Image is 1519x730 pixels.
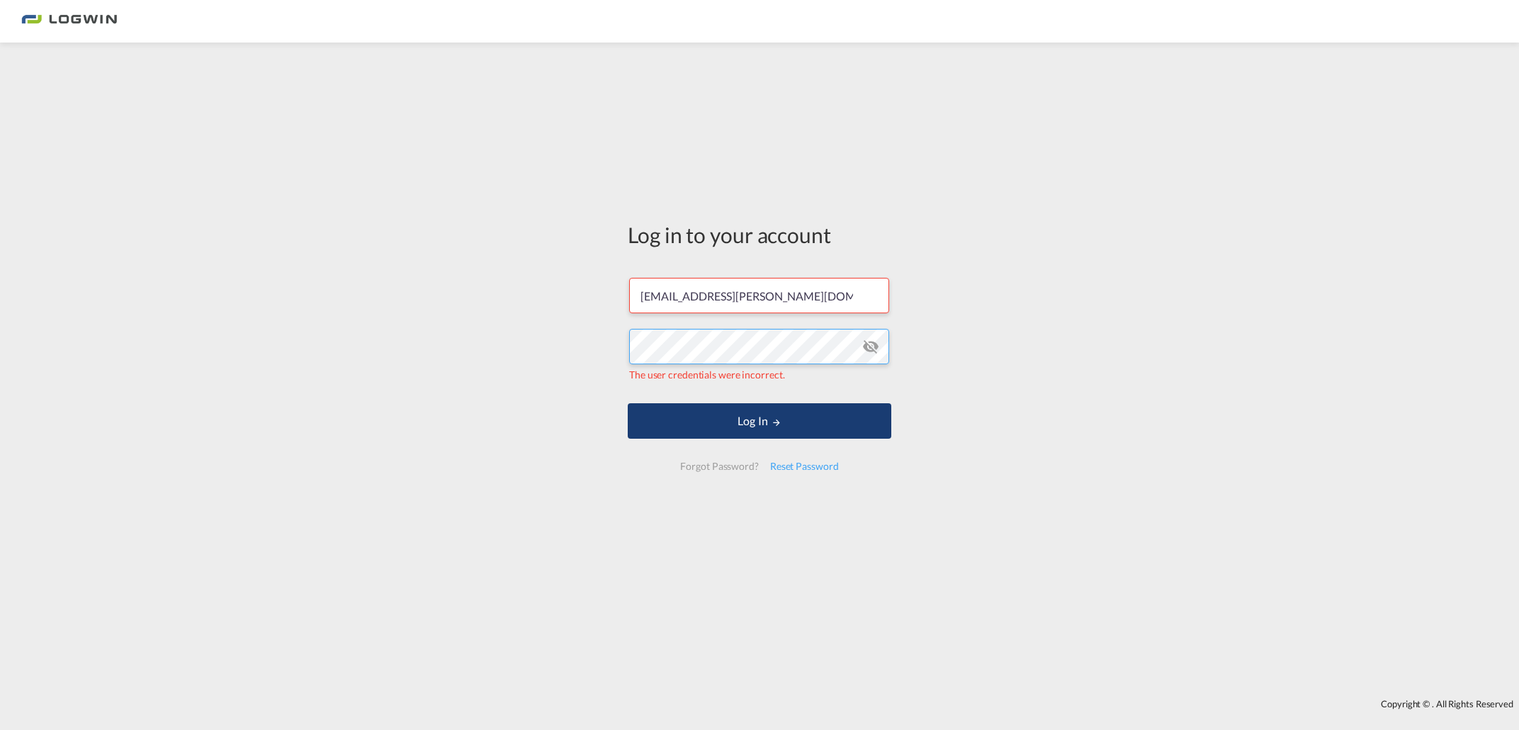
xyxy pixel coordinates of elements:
md-icon: icon-eye-off [862,338,879,355]
div: Reset Password [764,454,845,479]
div: Forgot Password? [674,454,764,479]
div: Log in to your account [628,220,891,249]
button: LOGIN [628,403,891,439]
input: Enter email/phone number [629,278,889,313]
img: 2761ae10d95411efa20a1f5e0282d2d7.png [21,6,117,38]
span: The user credentials were incorrect. [629,369,784,381]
